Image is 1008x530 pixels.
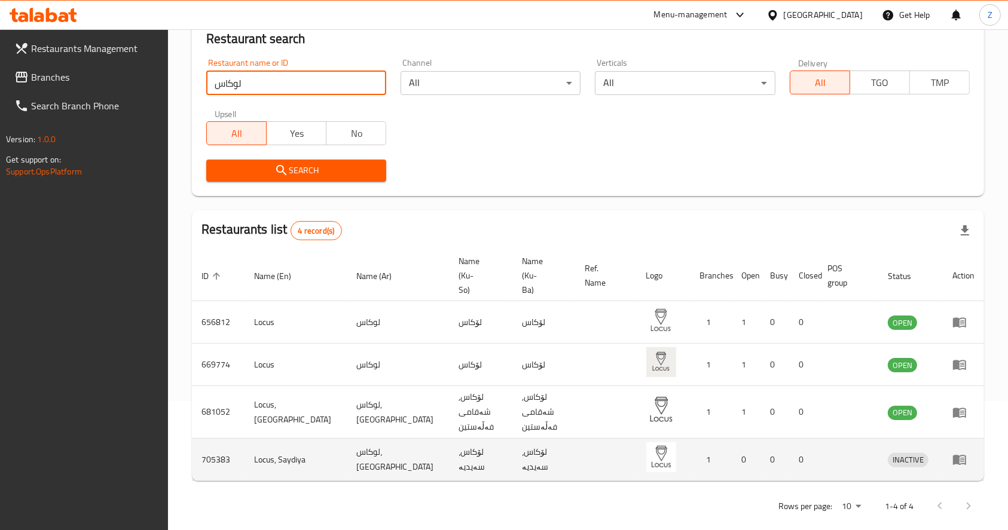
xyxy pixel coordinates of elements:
button: No [326,121,386,145]
td: لوكاس [347,301,449,344]
div: Rows per page: [837,498,866,516]
td: 1 [732,301,761,344]
td: Locus [245,344,347,386]
img: Locus [646,305,676,335]
td: 0 [732,439,761,481]
span: Search Branch Phone [31,99,159,113]
button: Yes [266,121,326,145]
div: Menu-management [654,8,728,22]
td: 0 [761,301,790,344]
td: 1 [691,439,732,481]
span: OPEN [888,359,917,372]
td: 0 [790,439,818,481]
td: 0 [790,301,818,344]
td: لوكاس, [GEOGRAPHIC_DATA] [347,386,449,439]
th: Open [732,250,761,301]
span: INACTIVE [888,453,928,467]
button: Search [206,160,386,182]
span: Branches [31,70,159,84]
a: Support.OpsPlatform [6,164,82,179]
td: 0 [761,344,790,386]
a: Search Branch Phone [5,91,169,120]
label: Delivery [798,59,828,67]
div: Export file [951,216,979,245]
button: TGO [850,71,910,94]
td: لۆکاس، سەیدیە [512,439,576,481]
a: Restaurants Management [5,34,169,63]
img: Locus, Palestine Street [646,395,676,425]
span: Z [988,8,992,22]
td: 681052 [192,386,245,439]
td: 0 [761,386,790,439]
td: 0 [790,344,818,386]
th: Busy [761,250,790,301]
div: OPEN [888,358,917,372]
td: لۆکاس، سەیدیە [449,439,512,481]
div: Menu [952,405,975,419]
span: Name (Ku-Ba) [522,254,561,297]
th: Closed [790,250,818,301]
a: Branches [5,63,169,91]
div: Menu [952,357,975,372]
span: Search [216,163,377,178]
td: لوكاس [347,344,449,386]
td: 0 [761,439,790,481]
span: OPEN [888,406,917,419]
span: Yes [271,125,322,142]
p: 1-4 of 4 [885,499,914,514]
span: Name (En) [254,269,307,283]
span: All [795,74,845,91]
table: enhanced table [192,250,984,481]
span: Restaurants Management [31,41,159,56]
button: All [790,71,850,94]
div: Total records count [291,221,343,240]
td: 705383 [192,439,245,481]
span: All [212,125,262,142]
th: Logo [637,250,691,301]
span: Name (Ar) [356,269,407,283]
th: Branches [691,250,732,301]
h2: Restaurant search [206,30,970,48]
td: Locus, Saydiya [245,439,347,481]
button: All [206,121,267,145]
span: OPEN [888,316,917,330]
span: Get support on: [6,152,61,167]
span: 4 record(s) [291,225,342,237]
p: Rows per page: [778,499,832,514]
td: Locus, [GEOGRAPHIC_DATA] [245,386,347,439]
button: TMP [909,71,970,94]
span: POS group [828,261,864,290]
td: 1 [691,344,732,386]
img: Locus [646,347,676,377]
span: ID [201,269,224,283]
td: لوكاس، [GEOGRAPHIC_DATA] [347,439,449,481]
div: All [595,71,775,95]
span: No [331,125,381,142]
td: 1 [732,386,761,439]
td: Locus [245,301,347,344]
td: لۆکاس [512,344,576,386]
td: 656812 [192,301,245,344]
span: Version: [6,131,35,147]
div: Menu [952,315,975,329]
td: لۆکاس [449,301,512,344]
span: Name (Ku-So) [459,254,498,297]
label: Upsell [215,109,237,118]
div: All [401,71,581,95]
h2: Restaurants list [201,220,342,240]
th: Action [943,250,984,301]
td: 0 [790,386,818,439]
td: 1 [691,301,732,344]
td: لۆکاس [449,344,512,386]
td: 1 [732,344,761,386]
div: [GEOGRAPHIC_DATA] [784,8,863,22]
td: 1 [691,386,732,439]
span: 1.0.0 [37,131,56,147]
span: Ref. Name [585,261,622,290]
img: Locus, Saydiya [646,442,676,472]
td: لۆکاس, شەقامی فەڵەستین [512,386,576,439]
span: TGO [855,74,905,91]
input: Search for restaurant name or ID.. [206,71,386,95]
